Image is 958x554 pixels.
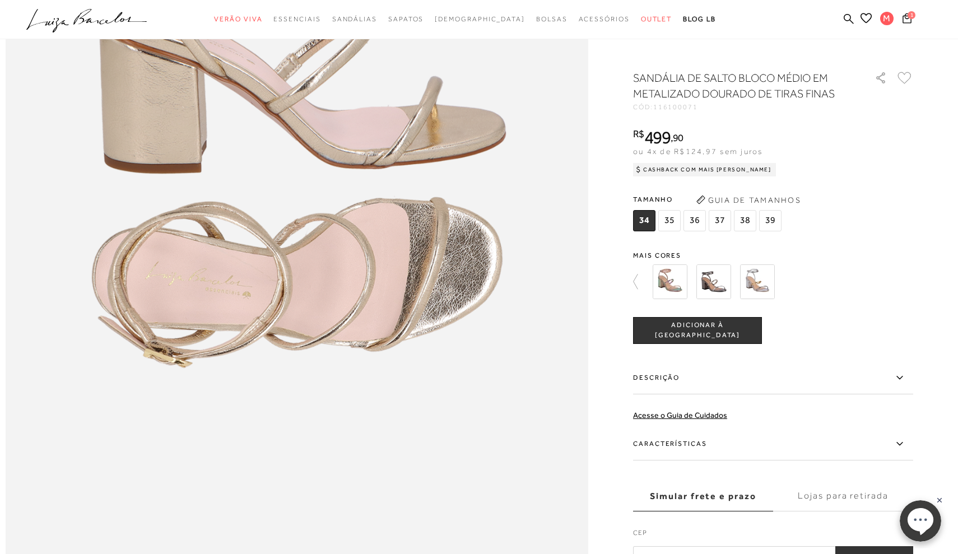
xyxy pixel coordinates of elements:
span: 39 [759,210,782,231]
span: BLOG LB [683,15,715,23]
span: M [880,12,894,25]
i: R$ [633,129,644,139]
button: M [875,11,899,29]
span: 36 [683,210,706,231]
a: categoryNavScreenReaderText [332,9,377,30]
a: categoryNavScreenReaderText [579,9,630,30]
a: BLOG LB [683,9,715,30]
div: CÓD: [633,104,857,110]
span: Sandálias [332,15,377,23]
span: ou 4x de R$124,97 sem juros [633,147,762,156]
span: Acessórios [579,15,630,23]
img: Sandália salto médio tiras paralelas rolotê multicor holográfica rosa [653,264,687,299]
button: Guia de Tamanhos [692,191,804,209]
label: Descrição [633,362,913,394]
a: categoryNavScreenReaderText [641,9,672,30]
span: 37 [709,210,731,231]
a: categoryNavScreenReaderText [273,9,320,30]
a: categoryNavScreenReaderText [388,9,424,30]
a: noSubCategoriesText [435,9,525,30]
button: ADICIONAR À [GEOGRAPHIC_DATA] [633,317,762,344]
label: Características [633,428,913,460]
span: Bolsas [536,15,568,23]
span: 38 [734,210,756,231]
a: categoryNavScreenReaderText [214,9,262,30]
span: Outlet [641,15,672,23]
span: ADICIONAR À [GEOGRAPHIC_DATA] [634,321,761,341]
span: Tamanho [633,191,784,208]
label: Lojas para retirada [773,481,913,511]
span: 499 [644,127,671,147]
span: 116100071 [653,103,698,111]
span: 34 [633,210,655,231]
span: Verão Viva [214,15,262,23]
div: Cashback com Mais [PERSON_NAME] [633,163,776,176]
a: Acesse o Guia de Cuidados [633,411,727,420]
span: Essenciais [273,15,320,23]
span: 90 [673,132,683,143]
img: SANDÁLIA SALTO MÉDIO TIRAS PARALELAS ROLOTÊ PRATA [696,264,731,299]
i: , [671,133,683,143]
span: 35 [658,210,681,231]
span: Mais cores [633,252,913,259]
h1: SANDÁLIA DE SALTO BLOCO MÉDIO EM METALIZADO DOURADO DE TIRAS FINAS [633,70,843,101]
label: Simular frete e prazo [633,481,773,511]
img: Sandália salto médio tiras paralelas rolotê prata [740,264,775,299]
span: 1 [908,11,915,19]
button: 1 [899,12,915,27]
span: Sapatos [388,15,424,23]
label: CEP [633,528,913,543]
span: [DEMOGRAPHIC_DATA] [435,15,525,23]
a: categoryNavScreenReaderText [536,9,568,30]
